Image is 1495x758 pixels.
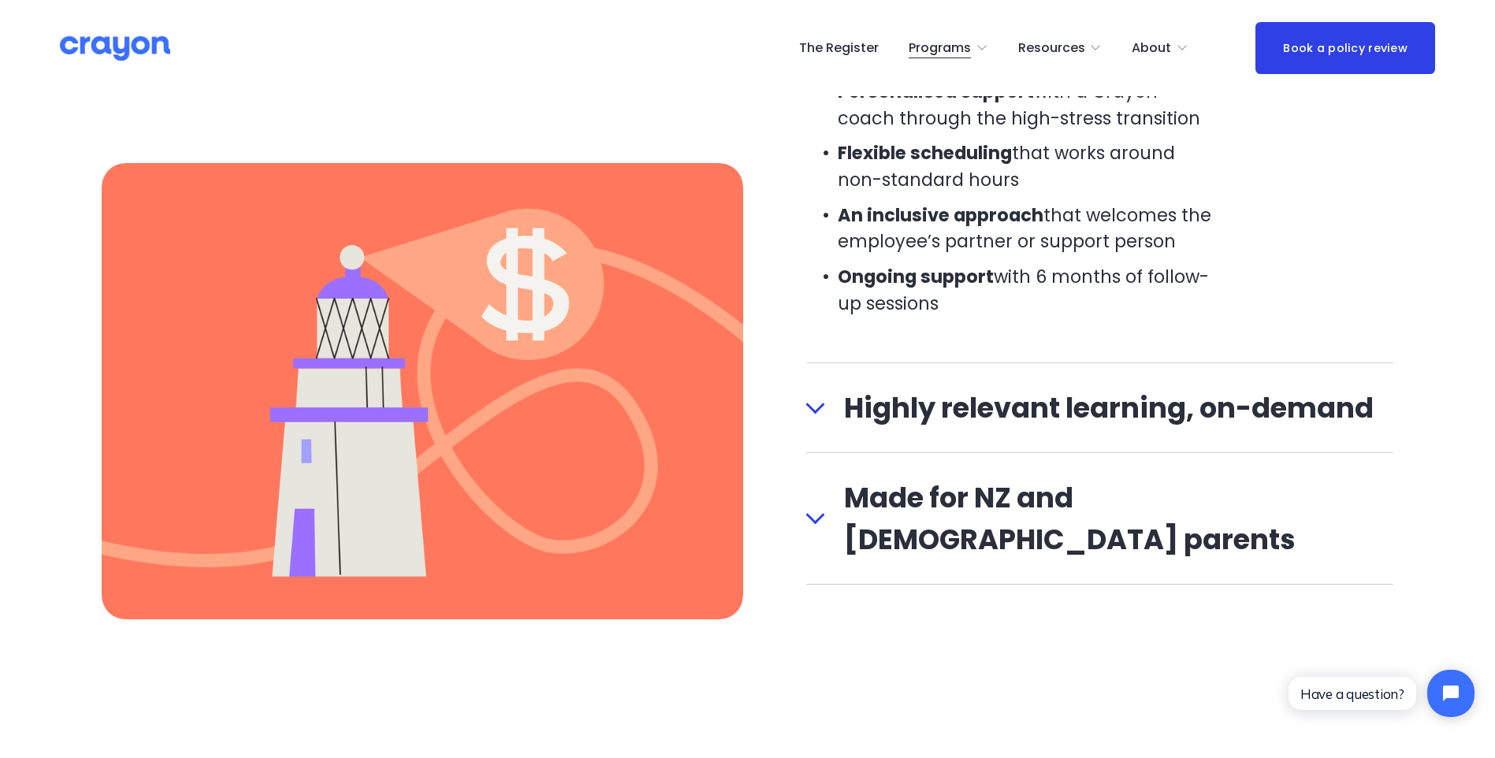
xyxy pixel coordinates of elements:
[909,37,971,60] span: Programs
[1132,35,1188,61] a: folder dropdown
[806,453,1394,584] button: Made for NZ and [DEMOGRAPHIC_DATA] parents
[1275,656,1488,730] iframe: Tidio Chat
[838,203,1218,255] p: that welcomes the employee’s partner or support person
[838,140,1218,193] p: that works around non-standard hours
[838,203,1043,228] strong: An inclusive approach
[838,140,1012,165] strong: Flexible scheduling
[838,264,994,289] strong: Ongoing support
[825,477,1394,560] span: Made for NZ and [DEMOGRAPHIC_DATA] parents
[838,264,1218,317] p: with 6 months of follow-up sessions
[825,387,1394,429] span: Highly relevant learning, on-demand
[1132,37,1171,60] span: About
[799,35,879,61] a: The Register
[806,66,1394,362] div: 1-on-1 financial coaching
[806,363,1394,452] button: Highly relevant learning, on-demand
[1018,37,1085,60] span: Resources
[60,35,170,62] img: Crayon
[1255,22,1435,73] a: Book a policy review
[1018,35,1103,61] a: folder dropdown
[909,35,988,61] a: folder dropdown
[838,79,1218,132] p: with a Crayon coach through the high-stress transition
